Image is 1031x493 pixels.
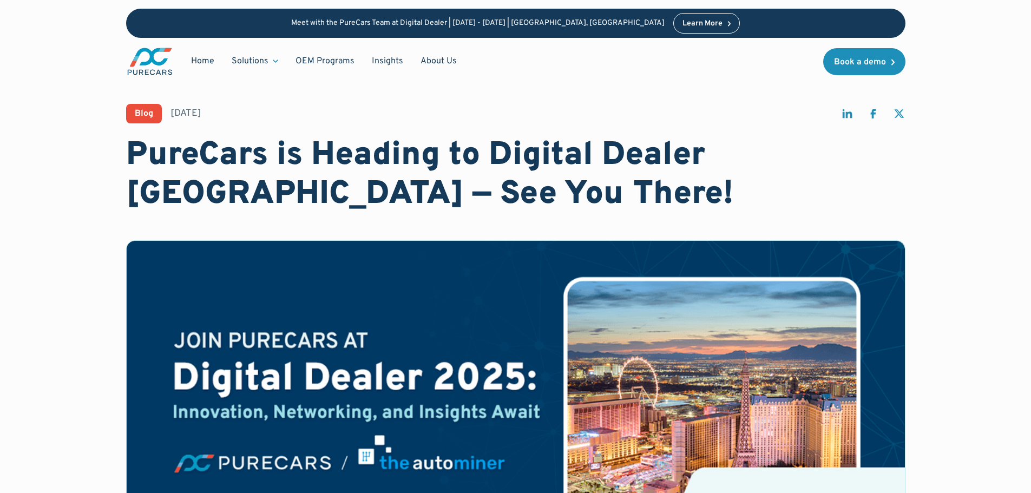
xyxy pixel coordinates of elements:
[126,47,174,76] img: purecars logo
[223,51,287,71] div: Solutions
[232,55,268,67] div: Solutions
[126,47,174,76] a: main
[840,107,853,125] a: share on linkedin
[291,19,665,28] p: Meet with the PureCars Team at Digital Dealer | [DATE] - [DATE] | [GEOGRAPHIC_DATA], [GEOGRAPHIC_...
[866,107,879,125] a: share on facebook
[363,51,412,71] a: Insights
[892,107,905,125] a: share on twitter
[673,13,740,34] a: Learn More
[287,51,363,71] a: OEM Programs
[135,109,153,118] div: Blog
[170,107,201,120] div: [DATE]
[412,51,465,71] a: About Us
[682,20,723,28] div: Learn More
[834,58,886,67] div: Book a demo
[182,51,223,71] a: Home
[126,136,905,214] h1: PureCars is Heading to Digital Dealer [GEOGRAPHIC_DATA] — See You There!
[823,48,905,75] a: Book a demo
